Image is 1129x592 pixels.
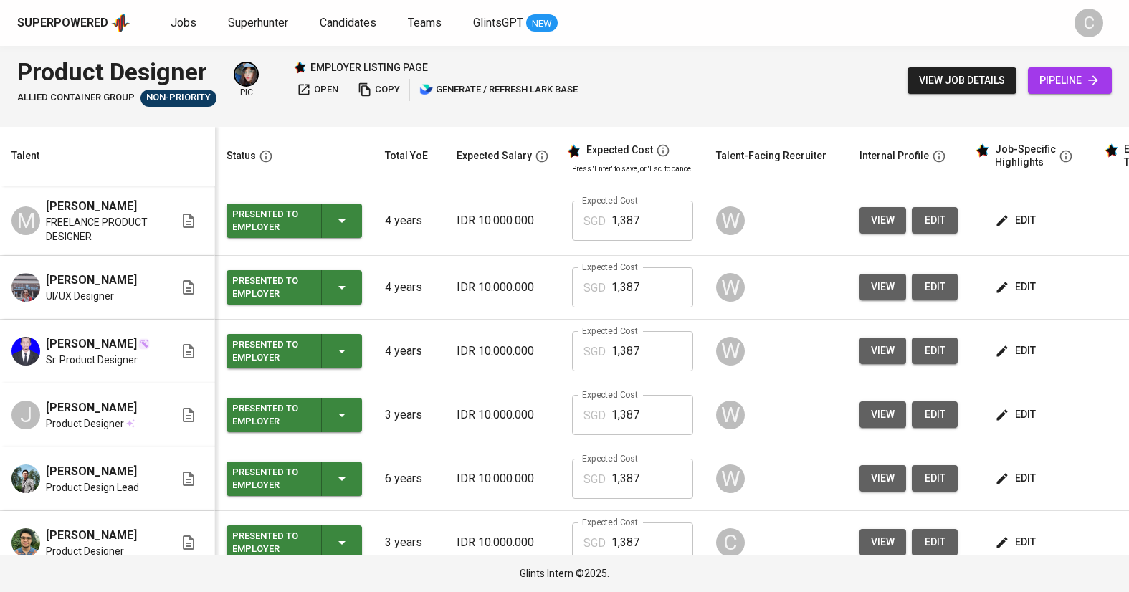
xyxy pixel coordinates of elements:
[11,401,40,429] div: J
[583,535,606,552] p: SGD
[923,278,946,296] span: edit
[457,406,549,424] p: IDR 10.000.000
[998,278,1036,296] span: edit
[227,462,362,496] button: Presented to Employer
[919,72,1005,90] span: view job details
[293,61,306,74] img: Glints Star
[228,14,291,32] a: Superhunter
[859,338,906,364] button: view
[232,527,310,558] div: Presented to Employer
[992,274,1042,300] button: edit
[17,91,135,105] span: Allied Container Group
[995,143,1056,168] div: Job-Specific Highlights
[998,211,1036,229] span: edit
[923,342,946,360] span: edit
[138,338,150,350] img: magic_wand.svg
[859,274,906,300] button: view
[11,147,39,165] div: Talent
[227,204,362,238] button: Presented to Employer
[354,79,404,101] button: copy
[46,198,137,215] span: [PERSON_NAME]
[457,212,549,229] p: IDR 10.000.000
[871,278,895,296] span: view
[583,280,606,297] p: SGD
[912,207,958,234] a: edit
[385,147,428,165] div: Total YoE
[232,463,310,495] div: Presented to Employer
[859,465,906,492] button: view
[385,534,434,551] p: 3 years
[140,91,216,105] span: Non-Priority
[912,465,958,492] button: edit
[457,470,549,487] p: IDR 10.000.000
[385,343,434,360] p: 4 years
[998,342,1036,360] span: edit
[871,342,895,360] span: view
[871,533,895,551] span: view
[11,464,40,493] img: Muhammad Arisandy Pratama
[293,79,342,101] button: open
[140,90,216,107] div: Pending Client’s Feedback
[912,338,958,364] button: edit
[716,147,826,165] div: Talent-Facing Recruiter
[859,207,906,234] button: view
[998,469,1036,487] span: edit
[457,534,549,551] p: IDR 10.000.000
[111,12,130,34] img: app logo
[992,465,1042,492] button: edit
[1075,9,1103,37] div: C
[235,63,257,85] img: diazagista@glints.com
[457,343,549,360] p: IDR 10.000.000
[385,212,434,229] p: 4 years
[912,401,958,428] a: edit
[46,527,137,544] span: [PERSON_NAME]
[11,206,40,235] div: M
[923,533,946,551] span: edit
[17,12,130,34] a: Superpoweredapp logo
[716,337,745,366] div: W
[385,470,434,487] p: 6 years
[992,529,1042,555] button: edit
[859,401,906,428] button: view
[473,14,558,32] a: GlintsGPT NEW
[923,469,946,487] span: edit
[46,272,137,289] span: [PERSON_NAME]
[46,480,139,495] span: Product Design Lead
[572,163,693,174] p: Press 'Enter' to save, or 'Esc' to cancel
[358,82,400,98] span: copy
[583,213,606,230] p: SGD
[46,215,157,244] span: FREELANCE PRODUCT DESIGNER
[975,143,989,158] img: glints_star.svg
[912,274,958,300] button: edit
[716,401,745,429] div: W
[232,399,310,431] div: Presented to Employer
[992,338,1042,364] button: edit
[232,272,310,303] div: Presented to Employer
[583,471,606,488] p: SGD
[320,16,376,29] span: Candidates
[171,16,196,29] span: Jobs
[227,147,256,165] div: Status
[46,416,124,431] span: Product Designer
[871,469,895,487] span: view
[473,16,523,29] span: GlintsGPT
[310,60,428,75] p: employer listing page
[234,62,259,99] div: pic
[716,273,745,302] div: W
[46,335,137,353] span: [PERSON_NAME]
[297,82,338,98] span: open
[912,529,958,555] button: edit
[716,528,745,557] div: C
[566,144,581,158] img: glints_star.svg
[46,544,124,558] span: Product Designer
[859,147,929,165] div: Internal Profile
[419,82,578,98] span: generate / refresh lark base
[385,279,434,296] p: 4 years
[232,205,310,237] div: Presented to Employer
[46,289,114,303] span: UI/UX Designer
[228,16,288,29] span: Superhunter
